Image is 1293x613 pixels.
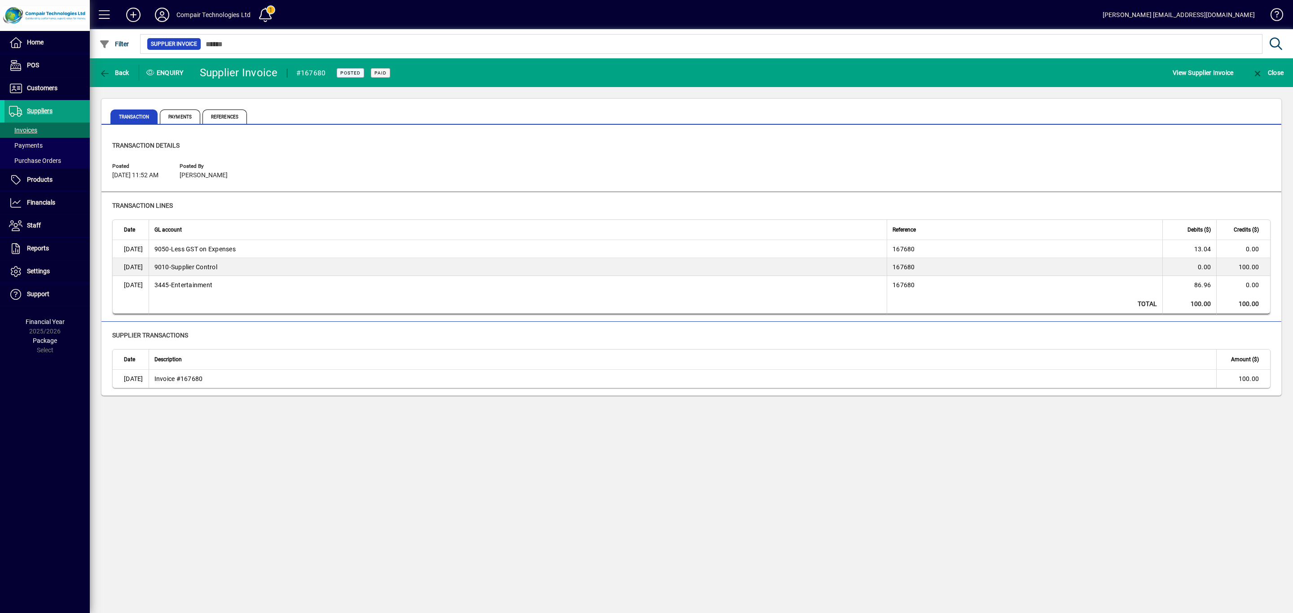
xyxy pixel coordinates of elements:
[112,163,166,169] span: Posted
[27,176,53,183] span: Products
[1216,294,1270,314] td: 100.00
[887,240,1162,258] td: 167680
[97,65,132,81] button: Back
[33,337,57,344] span: Package
[112,142,180,149] span: Transaction details
[1187,225,1211,235] span: Debits ($)
[113,240,149,258] td: [DATE]
[4,237,90,260] a: Reports
[887,276,1162,294] td: 167680
[296,66,326,80] div: #167680
[1243,65,1293,81] app-page-header-button: Close enquiry
[27,61,39,69] span: POS
[112,172,158,179] span: [DATE] 11:52 AM
[1216,240,1270,258] td: 0.00
[4,123,90,138] a: Invoices
[112,332,188,339] span: supplier transactions
[154,263,217,271] span: Supplier Control
[1216,370,1270,388] td: 100.00
[124,355,135,364] span: Date
[1170,65,1236,81] button: View Supplier Invoice
[180,172,228,179] span: [PERSON_NAME]
[1162,258,1216,276] td: 0.00
[9,157,61,164] span: Purchase Orders
[112,202,173,209] span: Transaction lines
[4,138,90,153] a: Payments
[1264,2,1282,31] a: Knowledge Base
[4,260,90,283] a: Settings
[154,280,213,289] span: Entertainment
[202,109,247,124] span: References
[180,163,233,169] span: Posted by
[4,192,90,214] a: Financials
[1252,69,1284,76] span: Close
[4,31,90,54] a: Home
[893,225,916,235] span: Reference
[27,245,49,252] span: Reports
[97,36,132,52] button: Filter
[1103,8,1255,22] div: [PERSON_NAME] [EMAIL_ADDRESS][DOMAIN_NAME]
[113,370,149,388] td: [DATE]
[27,107,53,114] span: Suppliers
[27,267,50,275] span: Settings
[27,84,57,92] span: Customers
[1162,276,1216,294] td: 86.96
[1250,65,1286,81] button: Close
[9,142,43,149] span: Payments
[154,355,182,364] span: Description
[9,127,37,134] span: Invoices
[1173,66,1233,80] span: View Supplier Invoice
[148,7,176,23] button: Profile
[154,245,236,254] span: Less GST on Expenses
[110,109,158,124] span: Transaction
[154,225,182,235] span: GL account
[113,276,149,294] td: [DATE]
[374,70,387,76] span: Paid
[99,40,129,48] span: Filter
[27,39,44,46] span: Home
[4,283,90,306] a: Support
[4,153,90,168] a: Purchase Orders
[27,222,41,229] span: Staff
[1216,258,1270,276] td: 100.00
[4,54,90,77] a: POS
[27,290,49,298] span: Support
[149,370,1217,388] td: Invoice #167680
[99,69,129,76] span: Back
[160,109,200,124] span: Payments
[1162,240,1216,258] td: 13.04
[1216,276,1270,294] td: 0.00
[27,199,55,206] span: Financials
[113,258,149,276] td: [DATE]
[139,66,193,80] div: Enquiry
[176,8,251,22] div: Compair Technologies Ltd
[200,66,278,80] div: Supplier Invoice
[4,77,90,100] a: Customers
[887,294,1162,314] td: Total
[1234,225,1259,235] span: Credits ($)
[124,225,135,235] span: Date
[4,215,90,237] a: Staff
[1231,355,1259,364] span: Amount ($)
[1162,294,1216,314] td: 100.00
[90,65,139,81] app-page-header-button: Back
[26,318,65,325] span: Financial Year
[151,39,197,48] span: Supplier Invoice
[119,7,148,23] button: Add
[4,169,90,191] a: Products
[340,70,361,76] span: Posted
[887,258,1162,276] td: 167680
